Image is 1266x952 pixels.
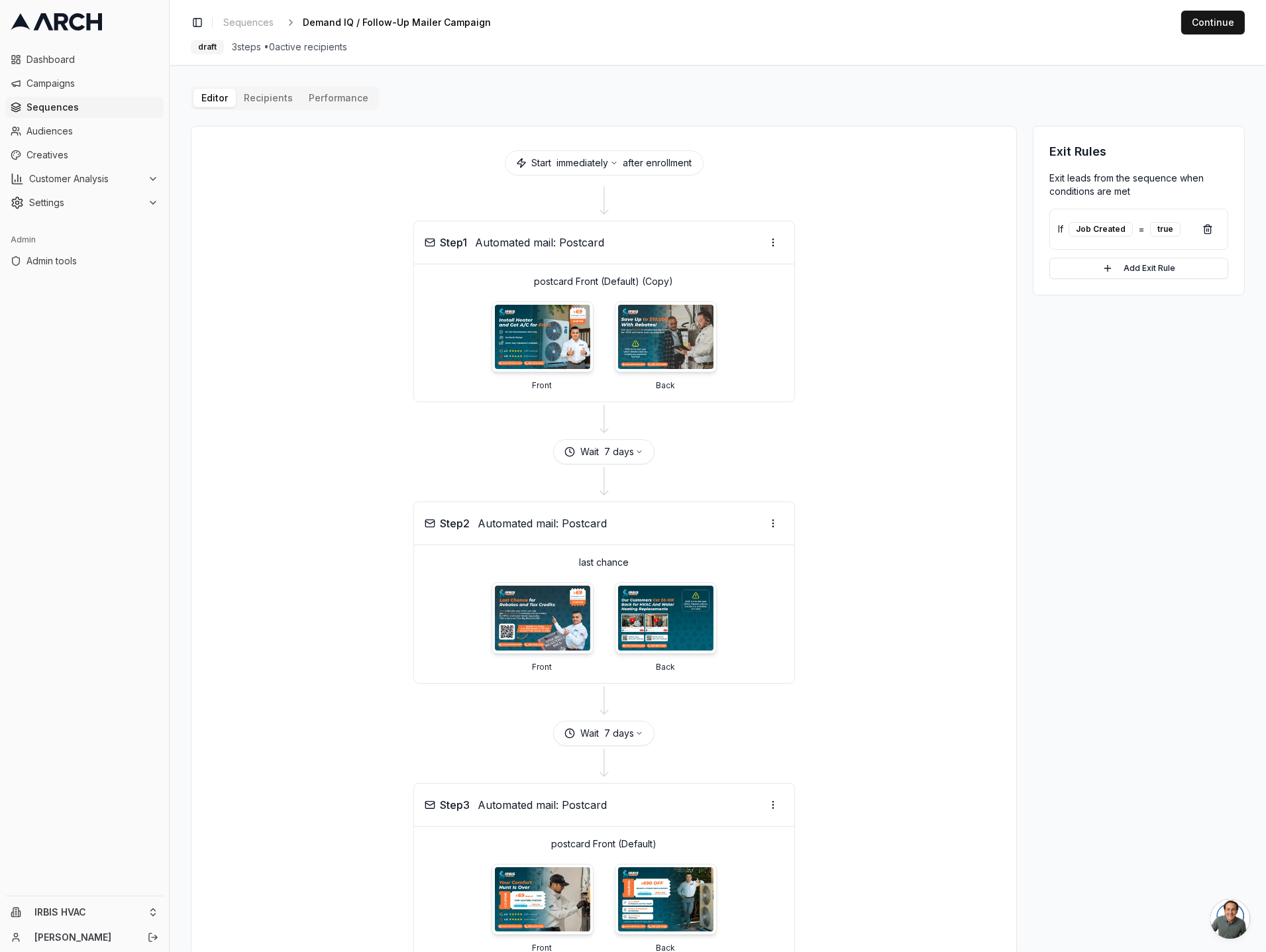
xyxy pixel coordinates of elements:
[1049,258,1228,279] button: Add Exit Rule
[26,53,158,66] span: Dashboard
[425,275,784,288] p: postcard Front (Default) (Copy)
[29,172,142,185] span: Customer Analysis
[425,837,784,851] p: postcard Front (Default)
[191,40,224,54] div: draft
[495,305,590,369] img: postcard Front (Default) (Copy) - Front
[580,445,599,458] span: Wait
[26,77,158,90] span: Campaigns
[232,40,347,54] span: 3 steps • 0 active recipients
[495,586,590,650] img: last chance - Front
[495,867,590,931] img: postcard Front (Default) - Front
[26,101,158,114] span: Sequences
[5,121,164,142] a: Audiences
[144,928,162,947] button: Log out
[1181,11,1245,34] button: Continue
[218,13,279,32] a: Sequences
[533,380,553,391] p: Front
[26,254,158,268] span: Admin tools
[5,192,164,213] button: Settings
[441,797,470,813] span: Step 3
[604,727,643,740] button: 7 days
[236,89,301,107] button: Recipients
[425,556,784,569] p: last chance
[218,13,512,32] nav: breadcrumb
[26,125,158,138] span: Audiences
[441,235,468,250] span: Step 1
[5,144,164,166] a: Creatives
[5,902,164,923] button: IRBIS HVAC
[618,586,713,650] img: last chance - Back
[1150,222,1181,237] div: true
[29,196,142,209] span: Settings
[1069,222,1133,237] div: Job Created
[193,89,236,107] button: Editor
[1210,899,1250,939] div: Open chat
[5,250,164,272] a: Admin tools
[557,156,618,170] button: immediately
[223,16,274,29] span: Sequences
[5,97,164,118] a: Sequences
[303,16,491,29] span: Demand IQ / Follow-Up Mailer Campaign
[656,380,675,391] p: Back
[34,906,142,918] span: IRBIS HVAC
[1049,172,1228,198] p: Exit leads from the sequence when conditions are met
[618,867,713,931] img: postcard Front (Default) - Back
[505,150,704,176] div: Start after enrollment
[478,797,607,813] span: Automated mail: Postcard
[478,515,607,531] span: Automated mail: Postcard
[604,445,643,458] button: 7 days
[301,89,376,107] button: Performance
[476,235,605,250] span: Automated mail: Postcard
[580,727,599,740] span: Wait
[1049,142,1228,161] h3: Exit Rules
[441,515,470,531] span: Step 2
[26,148,158,162] span: Creatives
[5,73,164,94] a: Campaigns
[533,662,553,672] p: Front
[34,931,133,944] a: [PERSON_NAME]
[5,168,164,189] button: Customer Analysis
[656,662,675,672] p: Back
[618,305,713,369] img: postcard Front (Default) (Copy) - Back
[5,49,164,70] a: Dashboard
[1138,223,1145,236] span: =
[5,229,164,250] div: Admin
[1058,223,1063,236] span: If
